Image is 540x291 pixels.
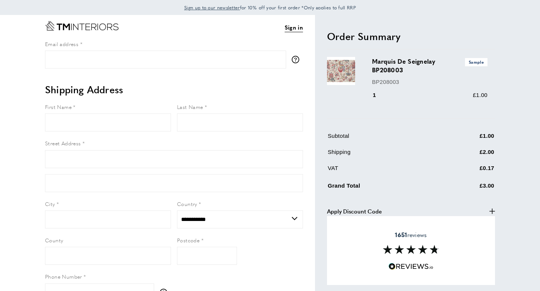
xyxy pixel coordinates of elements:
[45,236,63,244] span: County
[442,164,494,178] td: £0.17
[388,263,433,270] img: Reviews.io 5 stars
[395,231,427,239] span: reviews
[184,4,356,11] span: for 10% off your first order *Only applies to full RRP
[184,4,240,11] a: Sign up to our newsletter
[292,56,303,63] button: More information
[285,23,303,32] a: Sign in
[372,91,387,100] div: 1
[442,148,494,162] td: £2.00
[45,21,118,31] a: Go to Home page
[45,83,303,96] h2: Shipping Address
[473,92,487,98] span: £1.00
[328,131,442,146] td: Subtotal
[45,103,72,110] span: First Name
[327,207,382,216] span: Apply Discount Code
[372,57,487,74] h3: Marquis De Seignelay BP208003
[177,236,199,244] span: Postcode
[327,57,355,85] img: Marquis De Seignelay BP208003
[45,40,78,48] span: Email address
[465,58,487,66] span: Sample
[327,30,495,43] h2: Order Summary
[328,180,442,196] td: Grand Total
[395,230,407,239] strong: 1651
[372,78,487,87] p: BP208003
[328,148,442,162] td: Shipping
[45,273,82,280] span: Phone Number
[328,164,442,178] td: VAT
[442,180,494,196] td: £3.00
[177,103,203,110] span: Last Name
[45,139,81,147] span: Street Address
[177,200,197,207] span: Country
[45,200,55,207] span: City
[383,245,439,254] img: Reviews section
[442,131,494,146] td: £1.00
